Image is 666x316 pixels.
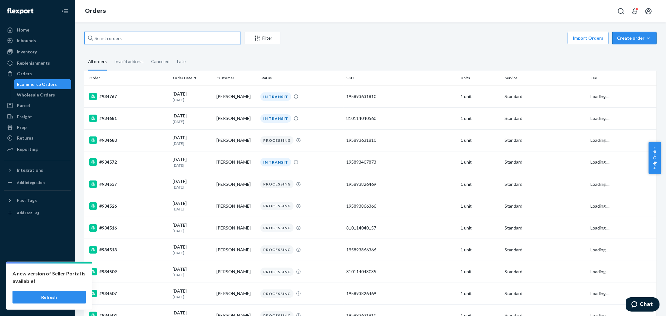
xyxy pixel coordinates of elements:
[4,36,71,46] a: Inbounds
[214,173,258,195] td: [PERSON_NAME]
[17,114,32,120] div: Freight
[588,151,657,173] td: Loading....
[4,208,71,218] a: Add Fast Tag
[4,165,71,175] button: Integrations
[505,225,585,231] p: Standard
[4,122,71,132] a: Prep
[458,107,502,129] td: 1 unit
[260,224,294,232] div: PROCESSING
[177,53,186,70] div: Late
[173,288,212,299] div: [DATE]
[588,239,657,261] td: Loading....
[4,133,71,143] a: Returns
[214,86,258,107] td: [PERSON_NAME]
[14,90,72,100] a: Wholesale Orders
[214,217,258,239] td: [PERSON_NAME]
[173,272,212,278] p: [DATE]
[260,180,294,188] div: PROCESSING
[14,79,72,89] a: Ecommerce Orders
[170,71,214,86] th: Order Date
[615,5,627,17] button: Open Search Box
[568,32,609,44] button: Import Orders
[84,71,170,86] th: Order
[260,158,291,166] div: IN TRANSIT
[84,32,240,44] input: Search orders
[458,151,502,173] td: 1 unit
[4,25,71,35] a: Home
[173,163,212,168] p: [DATE]
[173,141,212,146] p: [DATE]
[173,244,212,255] div: [DATE]
[214,107,258,129] td: [PERSON_NAME]
[588,217,657,239] td: Loading....
[4,144,71,154] a: Reporting
[505,181,585,187] p: Standard
[214,151,258,173] td: [PERSON_NAME]
[216,75,255,81] div: Customer
[260,289,294,298] div: PROCESSING
[4,112,71,122] a: Freight
[173,113,212,124] div: [DATE]
[4,288,71,298] a: Help Center
[173,156,212,168] div: [DATE]
[173,200,212,212] div: [DATE]
[458,195,502,217] td: 1 unit
[173,119,212,124] p: [DATE]
[17,146,38,152] div: Reporting
[458,283,502,304] td: 1 unit
[17,124,27,131] div: Prep
[4,277,71,287] button: Talk to Support
[588,129,657,151] td: Loading....
[17,37,36,44] div: Inbounds
[214,129,258,151] td: [PERSON_NAME]
[588,261,657,283] td: Loading....
[260,136,294,145] div: PROCESSING
[258,71,344,86] th: Status
[346,225,456,231] div: 810114040157
[244,35,280,41] div: Filter
[173,222,212,234] div: [DATE]
[89,93,168,100] div: #934767
[173,228,212,234] p: [DATE]
[17,81,57,87] div: Ecommerce Orders
[12,291,86,304] button: Refresh
[4,101,71,111] a: Parcel
[89,180,168,188] div: #934537
[4,58,71,68] a: Replenishments
[588,173,657,195] td: Loading....
[173,178,212,190] div: [DATE]
[4,267,71,277] a: Settings
[4,299,71,309] button: Give Feedback
[642,5,655,17] button: Open account menu
[588,107,657,129] td: Loading....
[17,135,33,141] div: Returns
[173,185,212,190] p: [DATE]
[17,180,45,185] div: Add Integration
[89,224,168,232] div: #934516
[88,53,107,71] div: All orders
[151,53,170,70] div: Canceled
[346,290,456,297] div: 195893826469
[17,92,55,98] div: Wholesale Orders
[458,217,502,239] td: 1 unit
[346,181,456,187] div: 195893826469
[649,142,661,174] button: Help Center
[4,69,71,79] a: Orders
[505,159,585,165] p: Standard
[458,261,502,283] td: 1 unit
[505,247,585,253] p: Standard
[214,261,258,283] td: [PERSON_NAME]
[17,197,37,204] div: Fast Tags
[89,268,168,275] div: #934509
[4,195,71,205] button: Fast Tags
[214,239,258,261] td: [PERSON_NAME]
[346,269,456,275] div: 810114048085
[260,245,294,254] div: PROCESSING
[260,202,294,210] div: PROCESSING
[260,92,291,101] div: IN TRANSIT
[458,239,502,261] td: 1 unit
[89,246,168,254] div: #934513
[173,294,212,299] p: [DATE]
